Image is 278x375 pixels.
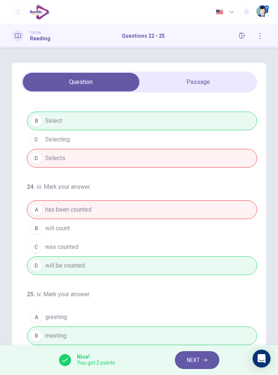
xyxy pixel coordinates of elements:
span: iv. Mark your answer. [37,291,90,298]
span: 24 . [27,183,35,190]
h1: Questions 22 - 25 [122,33,165,39]
span: iii. Mark your answer. [37,183,91,190]
span: 25 . [27,291,35,298]
img: EduSynch logo [30,4,50,19]
button: NEXT [175,351,219,369]
img: en [215,9,224,15]
span: Nice! [77,354,115,360]
h1: Reading [30,35,50,41]
button: open mobile menu [12,6,24,18]
span: You got 2 points [77,360,115,366]
span: NEXT [187,356,200,365]
img: Profile picture [256,5,268,17]
div: Open Intercom Messenger [253,350,271,368]
span: TOEIC® [30,30,41,35]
